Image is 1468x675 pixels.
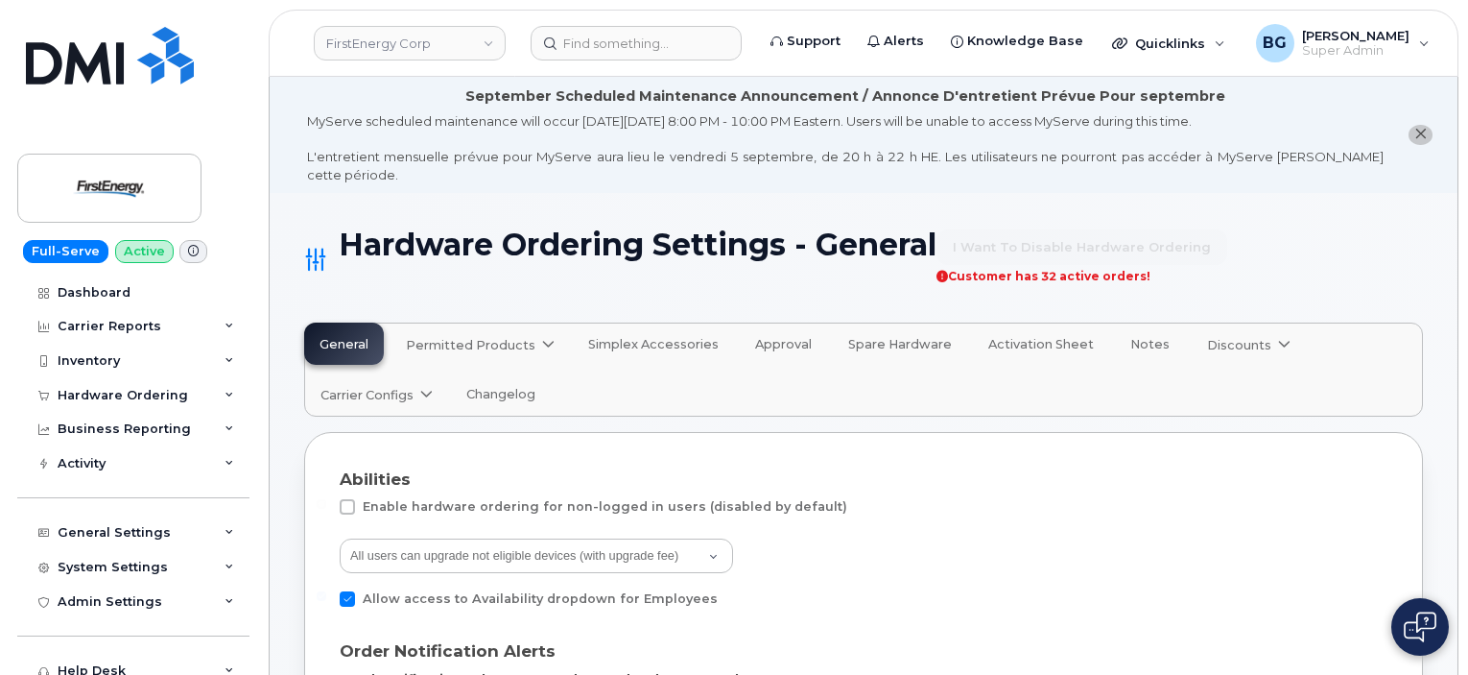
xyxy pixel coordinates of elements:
span: Spare Hardware [848,337,952,352]
a: Discounts [1192,324,1302,366]
span: Permitted Products [406,336,535,354]
a: General [305,324,383,366]
span: Carrier Configs [320,386,414,404]
a: Approval [741,324,826,366]
span: Simplex Accessories [588,337,719,352]
a: Simplex Accessories [574,324,733,366]
input: Enable hardware ordering for non-logged in users (disabled by default) [317,499,326,509]
span: Enable hardware ordering for non-logged in users (disabled by default) [363,499,847,514]
a: Spare Hardware [834,324,966,366]
a: Permitted Products [391,324,566,366]
span: Allow access to Availability dropdown for Employees [363,591,718,606]
a: Notes [1116,324,1184,366]
span: Discounts [1207,336,1271,354]
div: Customer has 32 active orders! [936,270,1227,282]
a: Carrier Configs [305,374,444,416]
h1: Hardware Ordering Settings - General [304,228,1423,292]
a: Activation Sheet [974,324,1108,366]
button: close notification [1409,125,1432,145]
span: Approval [755,337,812,352]
span: Activation Sheet [988,337,1094,352]
div: Abilities [340,468,1387,491]
div: Order Notification Alerts [340,639,1387,663]
input: Allow access to Availability dropdown for Employees [317,591,326,601]
span: Notes [1130,337,1170,352]
div: MyServe scheduled maintenance will occur [DATE][DATE] 8:00 PM - 10:00 PM Eastern. Users will be u... [307,112,1384,183]
div: September Scheduled Maintenance Announcement / Annonce D'entretient Prévue Pour septembre [465,86,1225,107]
a: Changelog [452,374,550,416]
img: Open chat [1404,612,1436,642]
span: Changelog [466,387,535,402]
